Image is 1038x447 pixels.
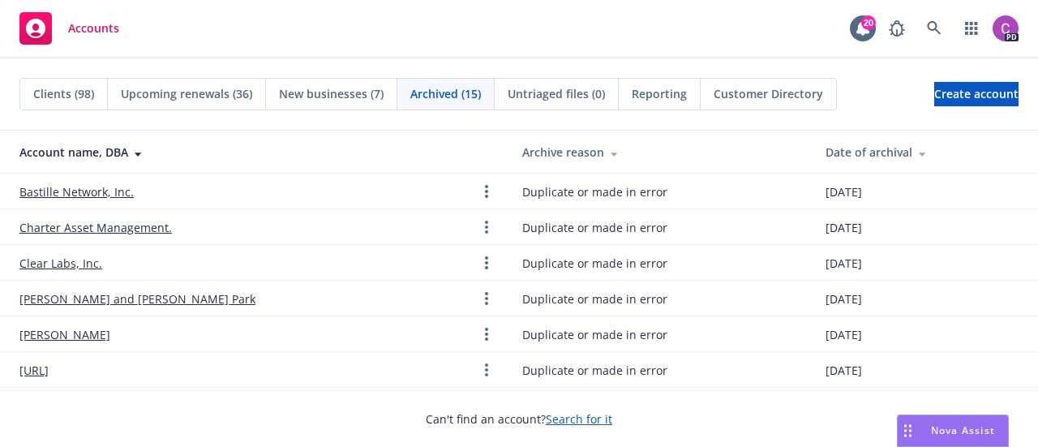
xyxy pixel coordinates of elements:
a: Charter Asset Management. [19,219,172,236]
span: Duplicate or made in error [522,219,667,236]
a: Open options [477,182,496,201]
span: Duplicate or made in error [522,362,667,379]
span: Upcoming renewals (36) [121,85,252,102]
a: [PERSON_NAME] and [PERSON_NAME] Park [19,290,255,307]
div: Date of archival [826,144,1025,161]
a: Open options [477,217,496,237]
div: Drag to move [898,415,918,446]
a: Switch app [955,12,988,45]
a: Search for it [546,411,612,427]
a: Search [918,12,950,45]
div: 20 [861,15,876,30]
div: Account name, DBA [19,144,496,161]
span: Create account [934,79,1019,110]
a: [URL] [19,362,49,379]
span: [DATE] [826,255,862,272]
a: [PERSON_NAME] [19,326,110,343]
span: [DATE] [826,362,862,379]
span: Clients (98) [33,85,94,102]
a: Open options [477,360,496,380]
span: [DATE] [826,290,862,307]
a: Open options [477,253,496,273]
span: Duplicate or made in error [522,183,667,200]
span: Duplicate or made in error [522,326,667,343]
span: New businesses (7) [279,85,384,102]
span: Customer Directory [714,85,823,102]
a: Open options [477,325,496,344]
div: Archive reason [522,144,800,161]
span: [DATE] [826,326,862,343]
span: [DATE] [826,183,862,200]
span: Archived (15) [410,85,481,102]
a: Clear Labs, Inc. [19,255,102,272]
span: Accounts [68,22,119,35]
span: [DATE] [826,219,862,236]
span: Reporting [632,85,687,102]
a: Report a Bug [881,12,913,45]
img: photo [993,15,1019,41]
span: Nova Assist [931,423,995,437]
a: Open options [477,289,496,308]
span: Untriaged files (0) [508,85,605,102]
a: Accounts [13,6,126,51]
button: Nova Assist [897,415,1009,447]
span: Duplicate or made in error [522,255,667,272]
span: Can't find an account? [426,410,612,428]
a: Bastille Network, Inc. [19,183,134,200]
a: Create account [934,82,1019,106]
span: Duplicate or made in error [522,290,667,307]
